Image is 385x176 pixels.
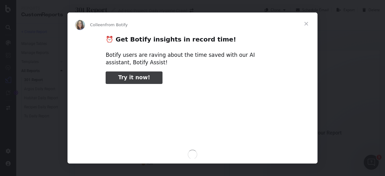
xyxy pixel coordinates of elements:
span: Close [295,12,317,35]
span: Try it now! [118,74,150,81]
a: Try it now! [106,71,162,84]
span: from Botify [105,22,128,27]
h2: ⏰ Get Botify insights in record time! [106,35,279,47]
span: Colleen [90,22,105,27]
img: Profile image for Colleen [75,20,85,30]
div: Botify users are raving about the time saved with our AI assistant, Botify Assist! [106,51,279,66]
